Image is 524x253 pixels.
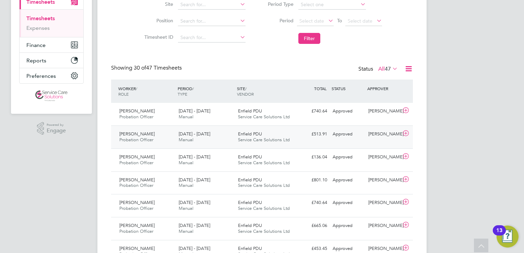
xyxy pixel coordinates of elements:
[294,152,330,163] div: £136.04
[179,154,210,160] span: [DATE] - [DATE]
[179,160,193,166] span: Manual
[26,73,56,79] span: Preferences
[238,137,290,143] span: Service Care Solutions Ltd
[237,91,254,97] span: VENDOR
[238,114,290,120] span: Service Care Solutions Ltd
[330,82,366,95] div: STATUS
[20,37,83,52] button: Finance
[119,137,153,143] span: Probation Officer
[294,106,330,117] div: £740.64
[299,18,324,24] span: Select date
[330,197,366,208] div: Approved
[238,200,262,205] span: Enfield PDU
[179,245,210,251] span: [DATE] - [DATE]
[179,205,193,211] span: Manual
[119,222,155,228] span: [PERSON_NAME]
[119,108,155,114] span: [PERSON_NAME]
[238,108,262,114] span: Enfield PDU
[298,33,320,44] button: Filter
[366,220,401,231] div: [PERSON_NAME]
[142,34,173,40] label: Timesheet ID
[26,42,46,48] span: Finance
[263,17,294,24] label: Period
[26,15,55,22] a: Timesheets
[238,205,290,211] span: Service Care Solutions Ltd
[238,131,262,137] span: Enfield PDU
[366,197,401,208] div: [PERSON_NAME]
[136,86,137,91] span: /
[294,220,330,231] div: £665.06
[35,91,68,101] img: servicecare-logo-retina.png
[179,177,210,183] span: [DATE] - [DATE]
[263,1,294,7] label: Period Type
[179,131,210,137] span: [DATE] - [DATE]
[238,228,290,234] span: Service Care Solutions Ltd
[37,122,66,135] a: Powered byEngage
[142,1,173,7] label: Site
[118,91,129,97] span: ROLE
[314,86,326,91] span: TOTAL
[238,154,262,160] span: Enfield PDU
[335,16,344,25] span: To
[366,82,401,95] div: APPROVER
[179,228,193,234] span: Manual
[238,222,262,228] span: Enfield PDU
[119,228,153,234] span: Probation Officer
[119,182,153,188] span: Probation Officer
[294,197,330,208] div: £740.64
[330,174,366,186] div: Approved
[134,64,182,71] span: 47 Timesheets
[179,137,193,143] span: Manual
[19,91,84,101] a: Go to home page
[20,53,83,68] button: Reports
[119,160,153,166] span: Probation Officer
[119,200,155,205] span: [PERSON_NAME]
[142,17,173,24] label: Position
[497,226,519,248] button: Open Resource Center, 13 new notifications
[238,177,262,183] span: Enfield PDU
[47,128,66,134] span: Engage
[119,205,153,211] span: Probation Officer
[119,131,155,137] span: [PERSON_NAME]
[385,65,391,72] span: 47
[179,114,193,120] span: Manual
[119,114,153,120] span: Probation Officer
[20,9,83,37] div: Timesheets
[358,64,399,74] div: Status
[26,25,50,31] a: Expenses
[119,245,155,251] span: [PERSON_NAME]
[366,106,401,117] div: [PERSON_NAME]
[348,18,372,24] span: Select date
[119,154,155,160] span: [PERSON_NAME]
[47,122,66,128] span: Powered by
[330,106,366,117] div: Approved
[192,86,194,91] span: /
[330,152,366,163] div: Approved
[238,245,262,251] span: Enfield PDU
[176,82,235,100] div: PERIOD
[134,64,146,71] span: 30 of
[178,91,187,97] span: TYPE
[179,200,210,205] span: [DATE] - [DATE]
[119,177,155,183] span: [PERSON_NAME]
[235,82,295,100] div: SITE
[238,182,290,188] span: Service Care Solutions Ltd
[378,65,398,72] label: All
[496,230,502,239] div: 13
[179,108,210,114] span: [DATE] - [DATE]
[366,129,401,140] div: [PERSON_NAME]
[111,64,183,72] div: Showing
[179,222,210,228] span: [DATE] - [DATE]
[179,182,193,188] span: Manual
[366,152,401,163] div: [PERSON_NAME]
[238,160,290,166] span: Service Care Solutions Ltd
[330,220,366,231] div: Approved
[330,129,366,140] div: Approved
[26,57,46,64] span: Reports
[178,33,246,43] input: Search for...
[294,174,330,186] div: £801.10
[178,16,246,26] input: Search for...
[366,174,401,186] div: [PERSON_NAME]
[294,129,330,140] div: £513.91
[20,68,83,83] button: Preferences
